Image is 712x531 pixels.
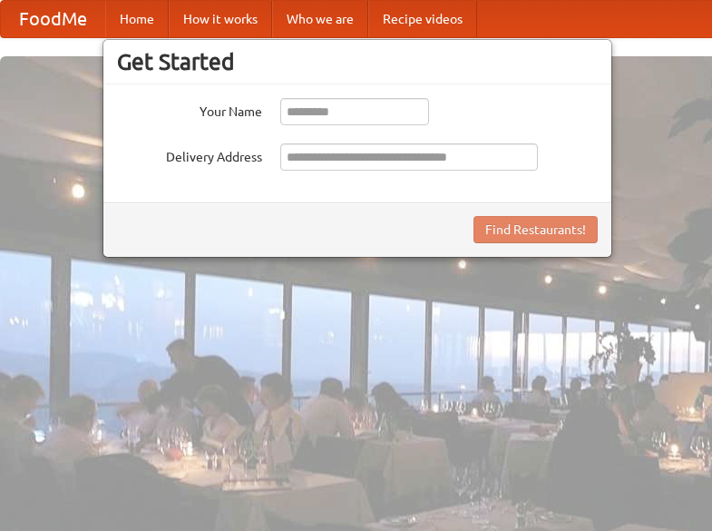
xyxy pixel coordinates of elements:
[117,143,262,166] label: Delivery Address
[169,1,272,37] a: How it works
[1,1,105,37] a: FoodMe
[473,216,598,243] button: Find Restaurants!
[368,1,477,37] a: Recipe videos
[117,48,598,75] h3: Get Started
[117,98,262,121] label: Your Name
[105,1,169,37] a: Home
[272,1,368,37] a: Who we are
